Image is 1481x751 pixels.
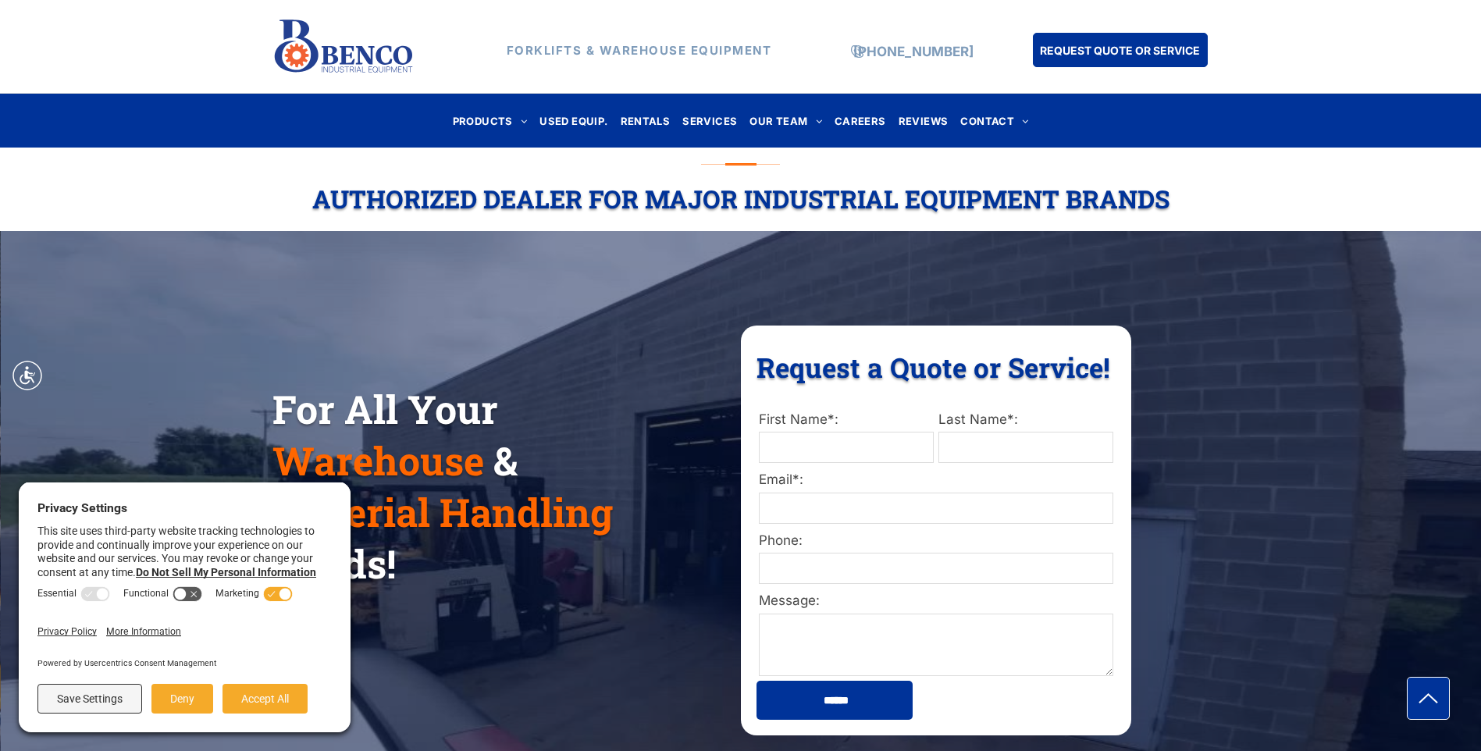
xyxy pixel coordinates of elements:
[1040,36,1200,65] span: REQUEST QUOTE OR SERVICE
[272,383,498,435] span: For All Your
[272,486,613,538] span: Material Handling
[614,110,677,131] a: RENTALS
[272,538,396,589] span: Needs!
[507,43,772,58] strong: FORKLIFTS & WAREHOUSE EQUIPMENT
[743,110,828,131] a: OUR TEAM
[312,182,1169,215] span: Authorized Dealer For Major Industrial Equipment Brands
[757,349,1110,385] span: Request a Quote or Service!
[1033,33,1208,67] a: REQUEST QUOTE OR SERVICE
[892,110,955,131] a: REVIEWS
[954,110,1034,131] a: CONTACT
[938,410,1113,430] label: Last Name*:
[759,470,1113,490] label: Email*:
[676,110,743,131] a: SERVICES
[447,110,534,131] a: PRODUCTS
[272,435,484,486] span: Warehouse
[759,591,1113,611] label: Message:
[533,110,614,131] a: USED EQUIP.
[853,44,974,59] a: [PHONE_NUMBER]
[828,110,892,131] a: CAREERS
[493,435,518,486] span: &
[759,531,1113,551] label: Phone:
[759,410,934,430] label: First Name*:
